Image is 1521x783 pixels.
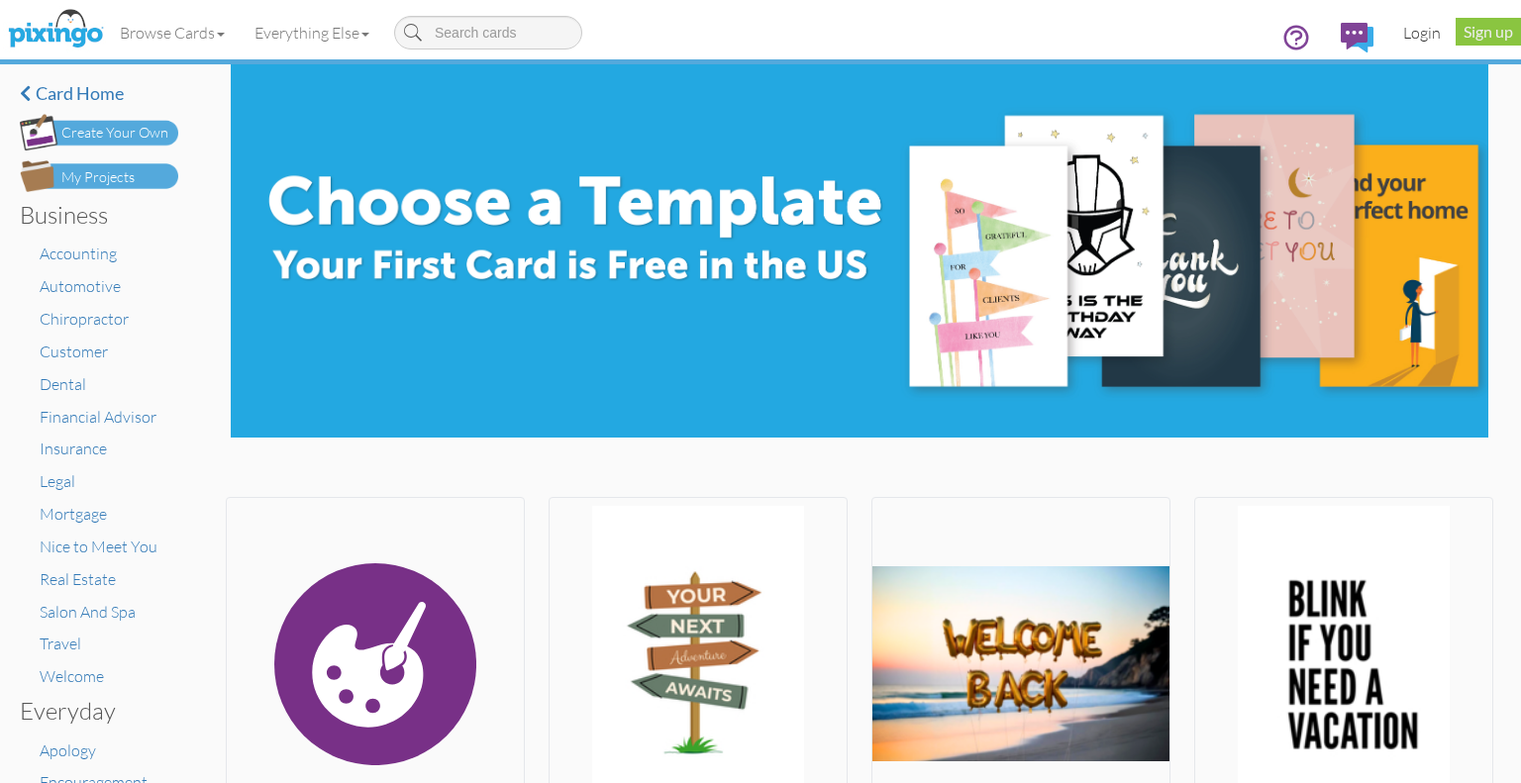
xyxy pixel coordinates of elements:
a: Chiropractor [40,309,129,329]
div: Create Your Own [61,123,168,144]
a: Travel [40,634,81,653]
a: Accounting [40,244,117,263]
a: Insurance [40,439,107,458]
a: Welcome [40,666,104,686]
a: Customer [40,342,108,361]
h3: Business [20,202,163,228]
a: Real Estate [40,569,116,589]
a: Nice to Meet You [40,537,157,556]
a: Sign up [1456,18,1521,46]
img: comments.svg [1341,23,1373,52]
a: Apology [40,740,96,760]
div: My Projects [61,167,135,188]
h3: Everyday [20,698,163,724]
img: e8896c0d-71ea-4978-9834-e4f545c8bf84.jpg [231,64,1487,438]
img: pixingo logo [3,5,108,54]
img: create-own-button.png [20,114,178,150]
a: Financial Advisor [40,407,156,427]
a: Legal [40,471,75,491]
input: Search cards [394,16,582,49]
a: Everything Else [240,8,384,57]
iframe: Chat [1520,782,1521,783]
a: Salon And Spa [40,602,136,622]
a: Card home [20,84,178,104]
a: Login [1388,8,1456,57]
img: my-projects-button.png [20,160,178,192]
a: Dental [40,374,86,394]
a: Mortgage [40,504,107,524]
a: Automotive [40,276,121,296]
a: Browse Cards [105,8,240,57]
